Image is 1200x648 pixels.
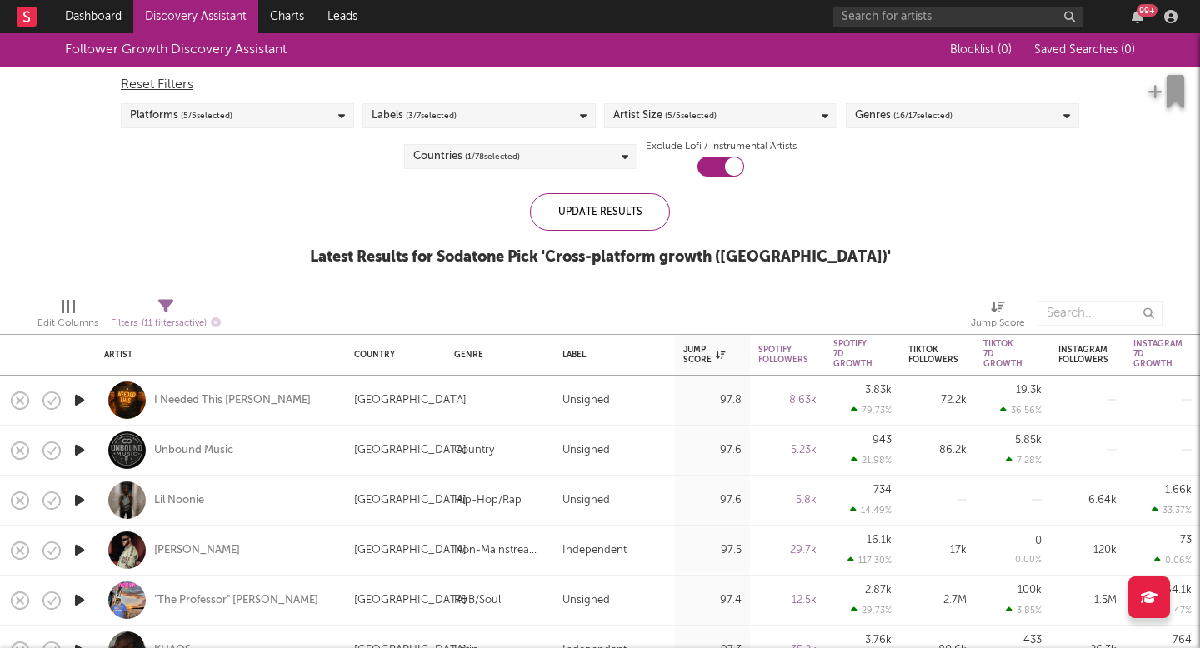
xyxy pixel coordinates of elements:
div: Label [562,350,658,360]
div: [GEOGRAPHIC_DATA] [354,491,467,511]
div: 73 [1180,535,1192,546]
span: ( 0 ) [1121,44,1135,56]
div: 97.5 [683,541,742,561]
span: ( 11 filters active) [142,319,207,328]
span: ( 1 / 78 selected) [465,147,520,167]
div: 97.6 [683,441,742,461]
div: Filters(11 filters active) [111,292,221,341]
div: Unsigned [562,391,610,411]
div: 12.5k [758,591,817,611]
a: Unbound Music [154,443,233,458]
div: 3.83k [865,385,892,396]
div: [GEOGRAPHIC_DATA] [354,541,467,561]
button: 99+ [1132,10,1143,23]
div: Unsigned [562,441,610,461]
div: 734 [873,485,892,496]
div: 100k [1017,585,1042,596]
div: 19.3k [1016,385,1042,396]
div: Genre [454,350,537,360]
div: 8.63k [758,391,817,411]
div: 14.49 % [850,505,892,516]
div: 0.00 % [1015,556,1042,565]
input: Search for artists [833,7,1083,27]
span: ( 5 / 5 selected) [665,106,717,126]
span: ( 0 ) [997,44,1012,56]
div: Follower Growth Discovery Assistant [65,40,287,60]
div: 433 [1023,635,1042,646]
div: Tiktok 7D Growth [983,339,1022,369]
div: 7.28 % [1006,455,1042,466]
div: Edit Columns [37,292,98,341]
div: Spotify 7D Growth [833,339,872,369]
div: 97.6 [683,491,742,511]
div: Labels [372,106,457,126]
a: [PERSON_NAME] [154,543,240,558]
input: Search... [1037,301,1162,326]
div: 97.8 [683,391,742,411]
div: Jump Score [683,345,725,365]
div: 5.8k [758,491,817,511]
div: 1.66k [1165,485,1192,496]
div: Instagram 7D Growth [1133,339,1182,369]
div: 16.1k [867,535,892,546]
div: 36.56 % [1000,405,1042,416]
div: 3.85 % [1006,605,1042,616]
div: Country [454,441,494,461]
div: 764 [1172,635,1192,646]
label: Exclude Lofi / Instrumental Artists [646,137,797,157]
div: Edit Columns [37,313,98,333]
div: Countries [413,147,520,167]
div: Jump Score [971,313,1025,333]
div: 3.76k [865,635,892,646]
div: [GEOGRAPHIC_DATA] [354,391,467,411]
div: [GEOGRAPHIC_DATA] [354,441,467,461]
div: Filters [111,313,221,334]
a: Lil Noonie [154,493,204,508]
span: ( 3 / 7 selected) [406,106,457,126]
div: Instagram Followers [1058,345,1108,365]
div: 86.2k [908,441,967,461]
div: 72.2k [908,391,967,411]
div: 0 [1035,536,1042,546]
div: 5.85k [1015,435,1042,446]
div: Tiktok Followers [908,345,958,365]
div: Jump Score [971,292,1025,341]
a: I Needed This [PERSON_NAME] [154,393,311,408]
button: Saved Searches (0) [1029,43,1135,57]
div: Country [354,350,429,360]
div: 79.73 % [851,405,892,416]
div: 33.37 % [1152,505,1192,516]
div: Hip-Hop/Rap [454,491,522,511]
div: 1.5M [1058,591,1117,611]
div: Reset Filters [121,75,1079,95]
div: 29.7k [758,541,817,561]
span: ( 16 / 17 selected) [893,106,952,126]
div: 64.1k [1165,585,1192,596]
div: Unsigned [562,591,610,611]
div: 4.47 % [1155,605,1192,616]
div: 6.64k [1058,491,1117,511]
span: Blocklist [950,44,1012,56]
div: 17k [908,541,967,561]
div: 2.7M [908,591,967,611]
span: ( 5 / 5 selected) [181,106,232,126]
a: "The Professor" [PERSON_NAME] [154,593,318,608]
div: Genres [855,106,952,126]
div: 29.73 % [851,605,892,616]
div: 97.4 [683,591,742,611]
div: Spotify Followers [758,345,808,365]
div: Platforms [130,106,232,126]
div: Unsigned [562,491,610,511]
div: 21.98 % [851,455,892,466]
span: Saved Searches [1034,44,1135,56]
div: Update Results [530,193,670,231]
div: R&B/Soul [454,591,501,611]
div: Artist [104,350,329,360]
div: 117.30 % [847,555,892,566]
div: 5.23k [758,441,817,461]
